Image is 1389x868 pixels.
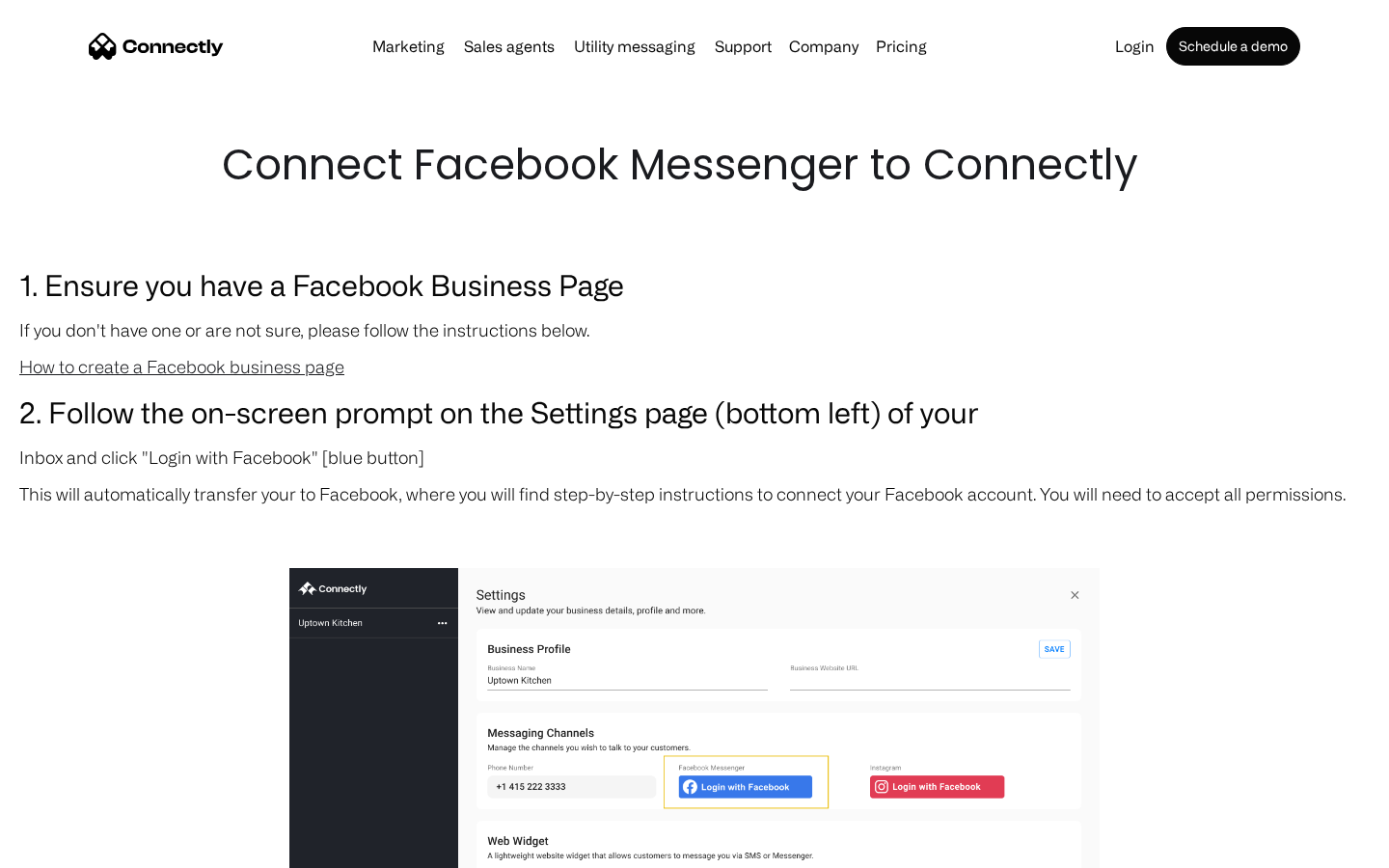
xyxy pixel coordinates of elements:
p: If you don't have one or are not sure, please follow the instructions below. [19,316,1370,343]
h3: 1. Ensure you have a Facebook Business Page [19,262,1370,307]
a: How to create a Facebook business page [19,357,344,376]
a: Utility messaging [566,39,703,54]
a: Login [1107,39,1162,54]
p: Inbox and click "Login with Facebook" [blue button] [19,444,1370,471]
p: ‍ [19,517,1370,544]
a: Schedule a demo [1166,27,1300,66]
div: Company [789,33,858,60]
h3: 2. Follow the on-screen prompt on the Settings page (bottom left) of your [19,390,1370,434]
a: Sales agents [456,39,562,54]
a: Support [707,39,779,54]
a: Pricing [868,39,935,54]
aside: Language selected: English [19,834,116,861]
h1: Connect Facebook Messenger to Connectly [222,135,1167,195]
a: Marketing [365,39,452,54]
ul: Language list [39,834,116,861]
p: This will automatically transfer your to Facebook, where you will find step-by-step instructions ... [19,480,1370,507]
